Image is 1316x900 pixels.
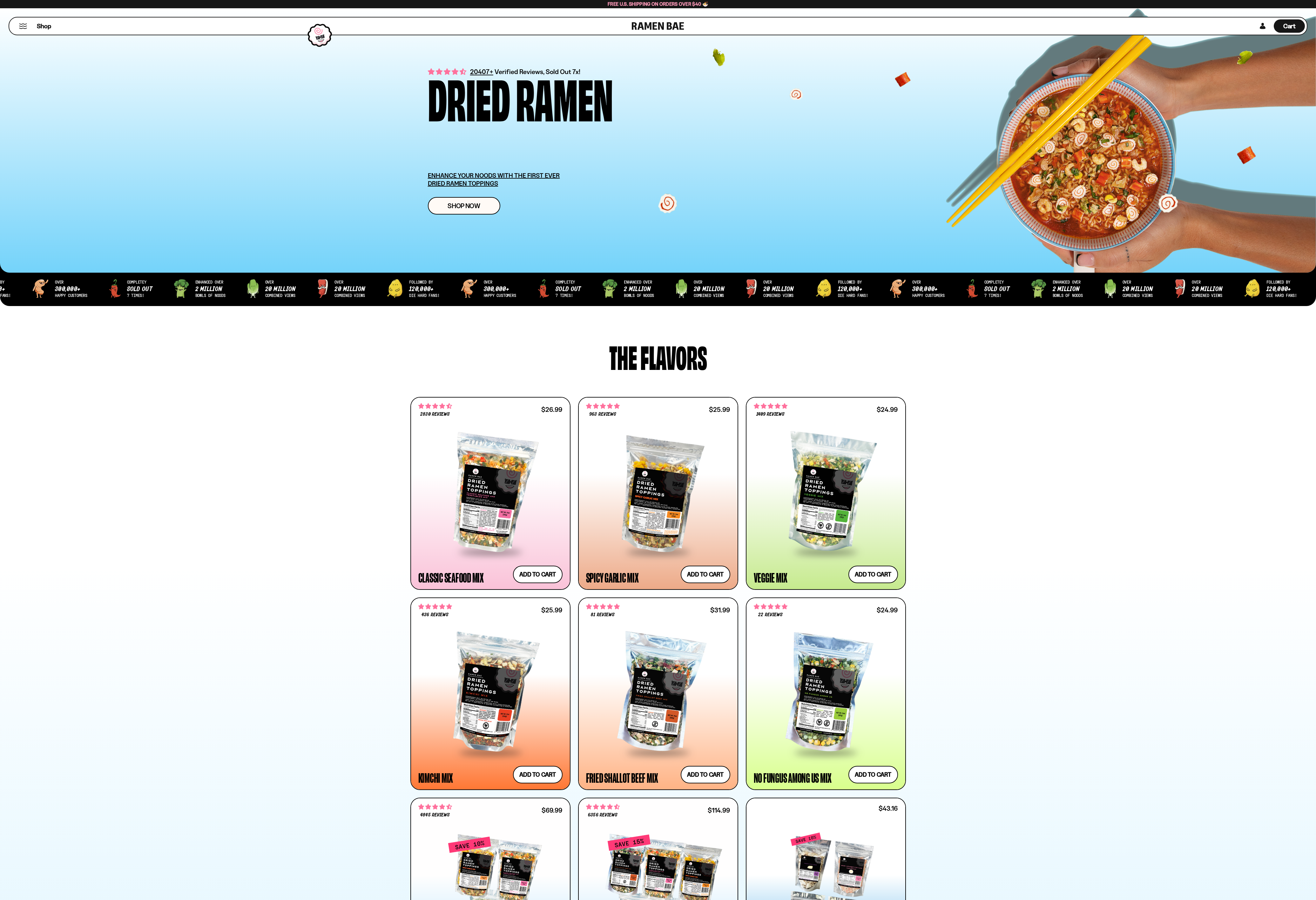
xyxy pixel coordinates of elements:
div: Fried Shallot Beef Mix [586,772,658,783]
button: Add to cart [848,766,898,783]
div: $26.99 [541,406,562,412]
div: $24.99 [877,406,898,412]
div: $25.99 [709,406,730,412]
span: 22 reviews [758,612,782,617]
span: 4.63 stars [586,803,620,811]
span: 2830 reviews [420,412,449,417]
div: Spicy Garlic Mix [586,572,639,583]
div: flavors [640,341,707,371]
span: 81 reviews [591,612,614,617]
div: Classic Seafood Mix [418,572,484,583]
span: 6356 reviews [588,813,617,818]
span: 436 reviews [422,612,448,617]
a: 4.76 stars 1409 reviews $24.99 Veggie Mix Add to cart [746,397,906,590]
span: Cart [1283,22,1296,30]
button: Add to cart [681,766,730,783]
span: Shop [37,22,51,31]
div: Ramen [516,75,613,119]
div: $114.99 [708,807,730,813]
div: $24.99 [877,607,898,613]
span: 4.68 stars [418,402,452,410]
button: Add to cart [513,766,563,783]
span: Shop Now [448,202,480,209]
a: 4.83 stars 81 reviews $31.99 Fried Shallot Beef Mix Add to cart [578,597,738,790]
span: 4845 reviews [420,813,449,818]
span: Free U.S. Shipping on Orders over $40 🍜 [608,1,708,7]
div: Dried [428,75,510,119]
a: 4.75 stars 963 reviews $25.99 Spicy Garlic Mix Add to cart [578,397,738,590]
div: Kimchi Mix [418,772,453,783]
div: Veggie Mix [754,572,788,583]
div: $25.99 [541,607,562,613]
div: $43.16 [879,805,898,811]
div: Cart [1274,17,1305,35]
span: 4.71 stars [418,803,452,811]
span: 4.83 stars [586,603,620,611]
button: Mobile Menu Trigger [19,24,27,29]
span: 963 reviews [589,412,616,417]
div: $69.99 [542,807,562,813]
span: 4.76 stars [418,603,452,611]
div: No Fungus Among Us Mix [754,772,832,783]
span: 4.75 stars [586,402,620,410]
button: Add to cart [848,566,898,583]
span: 4.82 stars [754,603,787,611]
a: 4.76 stars 436 reviews $25.99 Kimchi Mix Add to cart [410,597,570,790]
span: 1409 reviews [756,412,785,417]
button: Add to cart [681,566,730,583]
a: Shop [37,19,51,33]
a: 4.82 stars 22 reviews $24.99 No Fungus Among Us Mix Add to cart [746,597,906,790]
a: Shop Now [428,197,500,215]
span: 4.76 stars [754,402,787,410]
div: $31.99 [710,607,730,613]
a: 4.68 stars 2830 reviews $26.99 Classic Seafood Mix Add to cart [410,397,570,590]
div: The [609,341,637,371]
button: Add to cart [513,566,563,583]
